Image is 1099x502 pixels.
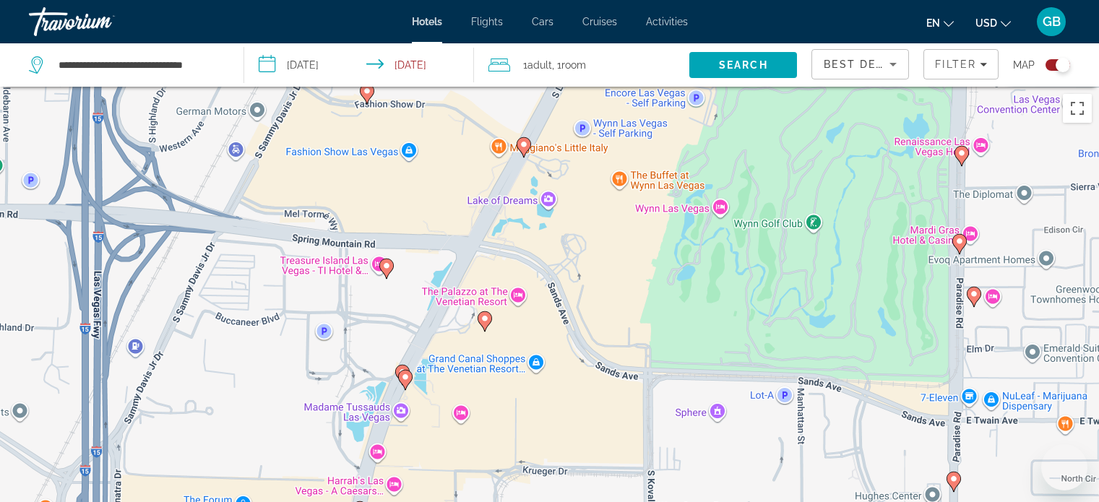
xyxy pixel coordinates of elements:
span: Search [719,59,768,71]
button: Change currency [975,12,1011,33]
span: Map [1013,55,1035,75]
span: Room [561,59,586,71]
button: Filters [923,49,999,79]
button: Toggle fullscreen view [1063,94,1092,123]
a: Cars [532,16,553,27]
button: Select check in and out date [244,43,474,87]
a: Cruises [582,16,617,27]
span: Filter [935,59,976,70]
span: GB [1043,14,1061,29]
span: 1 [523,55,552,75]
button: Toggle map [1035,59,1070,72]
span: en [926,17,940,29]
input: Search hotel destination [57,54,222,76]
button: User Menu [1033,7,1070,37]
a: Activities [646,16,688,27]
button: Travelers: 1 adult, 0 children [474,43,689,87]
span: Adult [527,59,552,71]
mat-select: Sort by [824,56,897,73]
iframe: Button to launch messaging window [1041,444,1087,490]
button: Change language [926,12,954,33]
button: Search [689,52,797,78]
span: , 1 [552,55,586,75]
a: Flights [471,16,503,27]
span: Best Deals [824,59,899,70]
a: Travorium [29,3,173,40]
a: Hotels [412,16,442,27]
span: USD [975,17,997,29]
